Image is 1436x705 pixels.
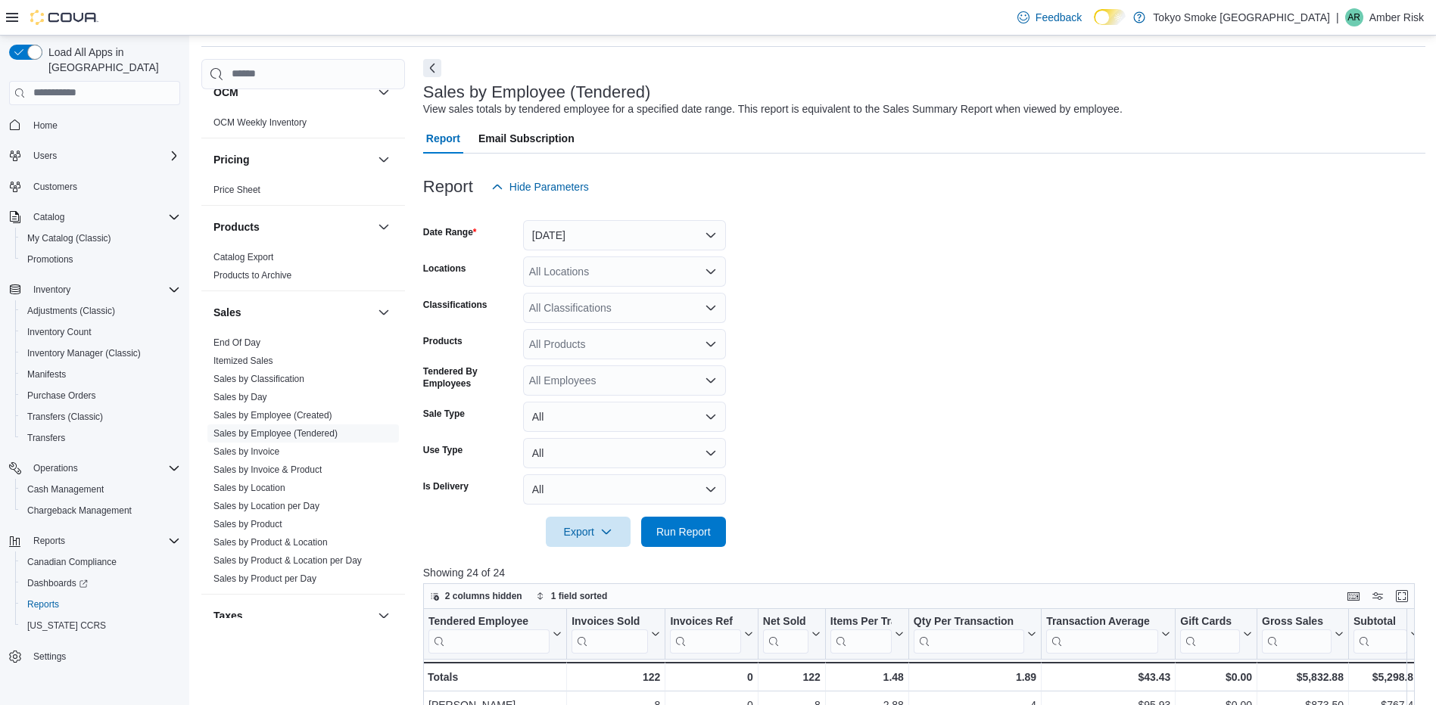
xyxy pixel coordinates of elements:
div: Sales [201,334,405,594]
a: Adjustments (Classic) [21,302,121,320]
span: Transfers [21,429,180,447]
span: Dashboards [27,577,88,589]
a: Dashboards [21,574,94,592]
a: Sales by Invoice [213,446,279,457]
span: End Of Day [213,337,260,349]
div: Items Per Transaction [830,614,892,629]
button: Open list of options [705,302,717,314]
button: Canadian Compliance [15,551,186,573]
span: Transfers (Classic) [27,411,103,423]
a: Purchase Orders [21,387,102,405]
span: My Catalog (Classic) [27,232,111,244]
input: Dark Mode [1094,9,1126,25]
button: Operations [27,459,84,477]
button: 2 columns hidden [424,587,528,605]
button: Cash Management [15,479,186,500]
span: Dashboards [21,574,180,592]
button: Display options [1369,587,1387,605]
div: Items Per Transaction [830,614,892,653]
span: Sales by Invoice & Product [213,464,322,476]
span: Manifests [21,365,180,384]
button: Invoices Ref [670,614,752,653]
div: Gross Sales [1262,614,1332,653]
button: Keyboard shortcuts [1344,587,1363,605]
a: Sales by Employee (Created) [213,410,332,421]
label: Sale Type [423,408,465,420]
span: Inventory Manager (Classic) [27,347,141,359]
button: OCM [375,83,393,101]
button: Transfers (Classic) [15,406,186,427]
span: Reports [27,598,59,610]
button: Reports [27,532,71,550]
h3: Taxes [213,608,243,623]
div: Net Sold [763,614,808,629]
span: Operations [33,462,78,474]
span: Home [27,116,180,135]
span: Run Report [656,524,711,539]
button: Net Sold [763,614,821,653]
button: Open list of options [705,266,717,278]
a: Catalog Export [213,252,273,262]
div: Invoices Sold [572,614,648,653]
a: Transfers (Classic) [21,408,109,426]
button: Transaction Average [1046,614,1170,653]
label: Classifications [423,299,487,311]
span: Hide Parameters [509,179,589,194]
button: Taxes [375,607,393,625]
button: Sales [375,303,393,321]
div: Invoices Ref [670,614,740,629]
span: Export [555,517,621,547]
label: Products [423,335,463,347]
span: Catalog [27,208,180,226]
span: Promotions [27,253,73,266]
span: Sales by Employee (Tendered) [213,427,338,439]
a: Sales by Location [213,483,285,493]
a: Inventory Count [21,323,98,341]
h3: Sales [213,305,241,320]
div: Tendered Employee [428,614,550,629]
button: All [523,474,726,505]
button: Inventory [3,279,186,300]
span: Canadian Compliance [21,553,180,571]
span: Sales by Location [213,482,285,494]
span: Sales by Classification [213,373,304,385]
span: Inventory Manager (Classic) [21,344,180,362]
div: Totals [428,668,562,686]
button: Tendered Employee [428,614,562,653]
a: Promotions [21,250,79,269]
label: Tendered By Employees [423,365,517,390]
a: Cash Management [21,480,110,498]
a: Customers [27,178,83,196]
button: Inventory Count [15,321,186,343]
h3: Sales by Employee (Tendered) [423,83,651,101]
button: Sales [213,305,372,320]
a: Sales by Product & Location per Day [213,555,362,566]
button: Qty Per Transaction [914,614,1036,653]
div: Subtotal [1353,614,1407,629]
span: Price Sheet [213,184,260,196]
button: Pricing [375,151,393,169]
button: Inventory Manager (Classic) [15,343,186,364]
div: Qty Per Transaction [914,614,1024,653]
a: My Catalog (Classic) [21,229,117,247]
button: All [523,402,726,432]
button: OCM [213,85,372,100]
span: Purchase Orders [27,390,96,402]
a: Itemized Sales [213,356,273,366]
span: Sales by Invoice [213,446,279,458]
span: Inventory Count [21,323,180,341]
div: 1.48 [830,668,904,686]
span: Customers [33,181,77,193]
button: Chargeback Management [15,500,186,521]
p: | [1336,8,1339,26]
div: OCM [201,113,405,138]
a: Sales by Day [213,392,267,402]
span: Purchase Orders [21,387,180,405]
div: Transaction Average [1046,614,1158,629]
div: Gross Sales [1262,614,1332,629]
span: My Catalog (Classic) [21,229,180,247]
p: Amber Risk [1369,8,1424,26]
div: Invoices Ref [670,614,740,653]
a: Sales by Product per Day [213,573,316,584]
div: 1.89 [914,668,1036,686]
